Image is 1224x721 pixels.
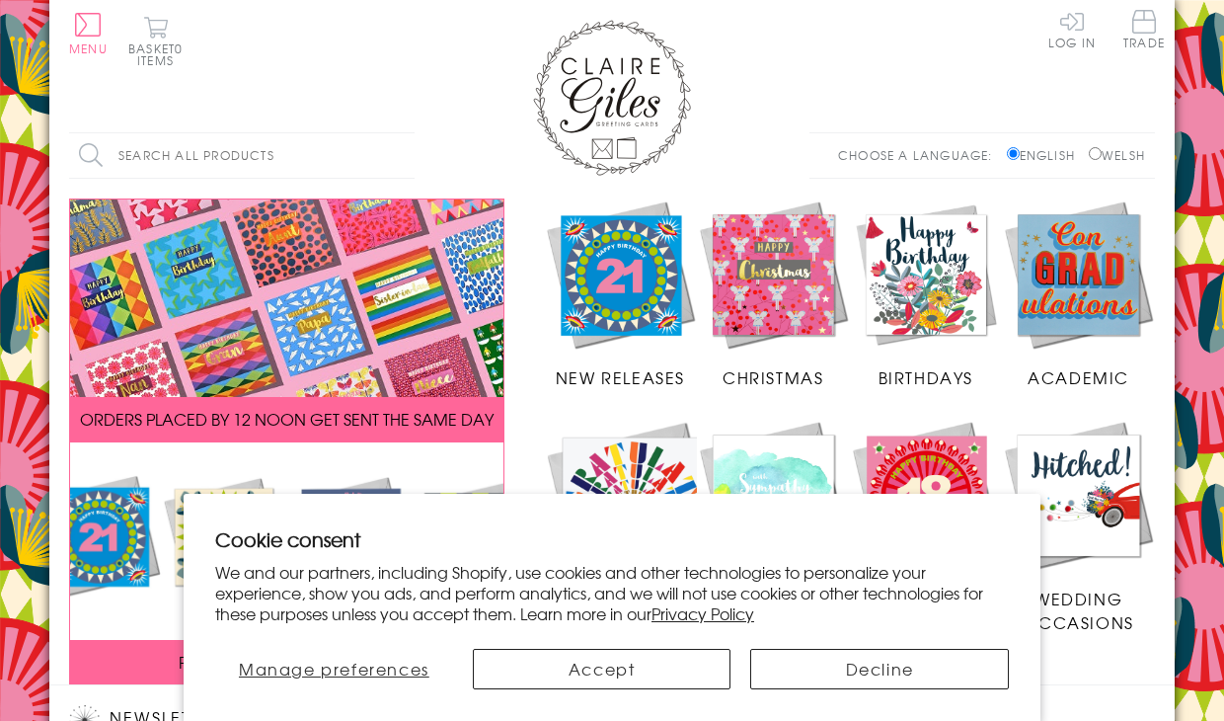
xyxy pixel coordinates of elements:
input: Search all products [69,133,415,178]
input: English [1007,147,1020,160]
a: Privacy Policy [651,601,754,625]
button: Accept [473,649,731,689]
h2: Cookie consent [215,525,1009,553]
span: Christmas [723,365,823,389]
span: Birthdays [879,365,973,389]
a: Trade [1123,10,1165,52]
p: Choose a language: [838,146,1003,164]
a: Sympathy [697,419,850,610]
span: Trade [1123,10,1165,48]
p: We and our partners, including Shopify, use cookies and other technologies to personalize your ex... [215,562,1009,623]
button: Decline [750,649,1009,689]
span: FREE P&P ON ALL UK ORDERS [179,650,396,674]
button: Menu [69,13,108,54]
span: New Releases [556,365,685,389]
span: Manage preferences [239,657,429,681]
button: Manage preferences [215,649,453,689]
span: 0 items [137,40,183,69]
span: Wedding Occasions [1023,587,1133,634]
label: Welsh [1089,146,1145,164]
a: Wedding Occasions [1002,419,1155,634]
span: ORDERS PLACED BY 12 NOON GET SENT THE SAME DAY [80,407,494,431]
a: Birthdays [850,199,1003,390]
span: Menu [69,40,108,57]
a: Age Cards [850,419,1003,610]
label: English [1007,146,1085,164]
img: Claire Giles Greetings Cards [533,20,691,176]
a: New Releases [544,199,697,390]
span: Academic [1028,365,1129,389]
a: Academic [1002,199,1155,390]
button: Basket0 items [128,16,183,66]
a: Christmas [697,199,850,390]
a: Congratulations [544,419,722,635]
input: Search [395,133,415,178]
a: Log In [1048,10,1096,48]
input: Welsh [1089,147,1102,160]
